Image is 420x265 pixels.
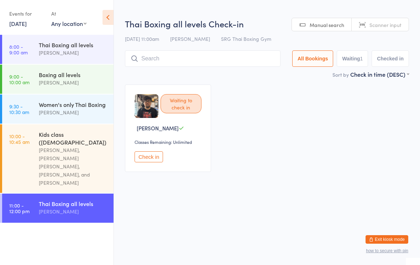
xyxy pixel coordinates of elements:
[2,124,114,193] a: 10:00 -10:45 amKids class ([DEMOGRAPHIC_DATA])[PERSON_NAME], [PERSON_NAME] [PERSON_NAME], [PERSON...
[2,35,114,64] a: 8:00 -9:00 amThai Boxing all levels[PERSON_NAME]
[125,18,409,29] h2: Thai Boxing all levels Check-in
[39,41,107,49] div: Thai Boxing all levels
[39,130,107,146] div: Kids class ([DEMOGRAPHIC_DATA])
[51,8,86,20] div: At
[39,207,107,216] div: [PERSON_NAME]
[39,49,107,57] div: [PERSON_NAME]
[137,124,179,132] span: [PERSON_NAME]
[360,56,363,61] div: 1
[350,70,409,78] div: Check in time (DESC)
[369,21,401,28] span: Scanner input
[51,20,86,27] div: Any location
[9,133,30,145] time: 10:00 - 10:45 am
[372,50,409,67] button: Checked in
[39,146,107,187] div: [PERSON_NAME], [PERSON_NAME] [PERSON_NAME], [PERSON_NAME], and [PERSON_NAME]
[2,94,114,124] a: 9:30 -10:30 amWomen's only Thai Boxing[PERSON_NAME]
[9,103,29,115] time: 9:30 - 10:30 am
[135,94,158,118] img: image1759806276.png
[39,71,107,79] div: Boxing all levels
[2,194,114,223] a: 11:00 -12:00 pmThai Boxing all levels[PERSON_NAME]
[2,65,114,94] a: 9:00 -10:00 amBoxing all levels[PERSON_NAME]
[221,35,271,42] span: SRG Thai Boxing Gym
[366,235,408,244] button: Exit kiosk mode
[135,139,204,145] div: Classes Remaining: Unlimited
[39,79,107,87] div: [PERSON_NAME]
[366,248,408,253] button: how to secure with pin
[310,21,344,28] span: Manual search
[39,101,107,108] div: Women's only Thai Boxing
[125,35,159,42] span: [DATE] 11:00am
[292,50,334,67] button: All Bookings
[135,151,163,162] button: Check in
[39,200,107,207] div: Thai Boxing all levels
[332,71,349,78] label: Sort by
[170,35,210,42] span: [PERSON_NAME]
[9,74,30,85] time: 9:00 - 10:00 am
[337,50,368,67] button: Waiting1
[39,108,107,117] div: [PERSON_NAME]
[9,44,28,55] time: 8:00 - 9:00 am
[161,94,201,113] div: Waiting to check in
[9,8,44,20] div: Events for
[9,202,30,214] time: 11:00 - 12:00 pm
[125,50,280,67] input: Search
[9,20,27,27] a: [DATE]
